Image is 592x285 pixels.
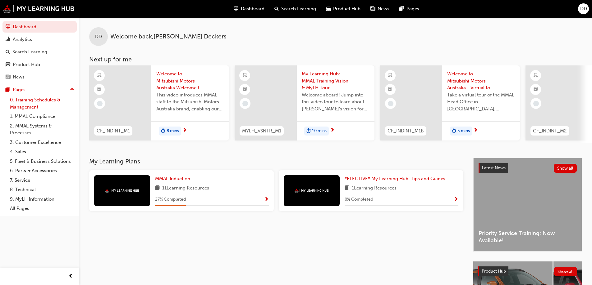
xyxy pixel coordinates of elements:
span: up-icon [70,86,74,94]
span: Show Progress [264,197,269,203]
a: Product HubShow all [478,266,577,276]
span: search-icon [274,5,279,13]
span: Search Learning [281,5,316,12]
span: learningResourceType_ELEARNING-icon [534,72,538,80]
span: prev-icon [68,273,73,280]
span: duration-icon [306,127,311,135]
span: duration-icon [452,127,456,135]
span: next-icon [330,128,335,133]
button: Show all [554,164,577,173]
a: search-iconSearch Learning [269,2,321,15]
a: 8. Technical [7,185,77,194]
button: Show Progress [264,196,269,203]
a: news-iconNews [365,2,394,15]
a: All Pages [7,204,77,213]
span: pages-icon [399,5,404,13]
span: Welcome aboard! Jump into this video tour to learn about [PERSON_NAME]'s vision for your learning... [302,91,369,113]
div: Product Hub [13,61,40,68]
span: 27 % Completed [155,196,186,203]
span: booktick-icon [97,86,102,94]
span: learningResourceType_ELEARNING-icon [97,72,102,80]
img: mmal [3,5,75,13]
a: 5. Fleet & Business Solutions [7,157,77,166]
span: Welcome to Mitsubishi Motors Australia - Virtual tour video for all MMAL staff [447,70,515,91]
span: pages-icon [6,87,10,93]
button: Show all [554,267,577,276]
span: guage-icon [6,24,10,30]
a: CF_INDINT_M1Welcome to Mitsubishi Motors Australia Welcome to Mitsubishi Motors Australia - Video... [89,65,229,140]
a: Latest NewsShow all [479,163,577,173]
a: *ELECTIVE* My Learning Hub: Tips and Guides [345,175,448,182]
span: 5 mins [457,127,470,135]
span: car-icon [6,62,10,68]
img: mmal [295,189,329,193]
span: News [378,5,389,12]
a: CF_INDINT_M1BWelcome to Mitsubishi Motors Australia - Virtual tour video for all MMAL staffTake a... [380,65,520,140]
span: Welcome back , [PERSON_NAME] Deckers [110,33,227,40]
span: This video introduces MMAL staff to the Mitsubishi Motors Australia brand, enabling our staff to ... [156,91,224,113]
span: 8 mins [167,127,179,135]
span: news-icon [370,5,375,13]
span: news-icon [6,74,10,80]
div: Search Learning [12,48,47,56]
span: learningRecordVerb_NONE-icon [533,101,539,106]
span: CF_INDINT_M1B [388,127,424,135]
div: Pages [13,86,25,93]
span: learningResourceType_ELEARNING-icon [243,72,247,80]
span: Product Hub [333,5,360,12]
span: car-icon [326,5,331,13]
span: 1 Learning Resources [352,185,397,192]
a: Search Learning [2,46,77,58]
span: learningRecordVerb_NONE-icon [388,101,393,106]
span: MYLH_VSNTR_M1 [242,127,281,135]
span: 11 Learning Resources [162,185,209,192]
button: DashboardAnalyticsSearch LearningProduct HubNews [2,20,77,84]
a: Dashboard [2,21,77,33]
span: Take a virtual tour of the MMAL Head Office in [GEOGRAPHIC_DATA], [GEOGRAPHIC_DATA]. [447,91,515,113]
span: Show Progress [454,197,458,203]
span: Welcome to Mitsubishi Motors Australia Welcome to Mitsubishi Motors Australia - Video (MMAL Induc... [156,70,224,91]
span: Product Hub [482,269,506,274]
span: Pages [406,5,419,12]
span: learningRecordVerb_NONE-icon [242,101,248,106]
span: DD [580,5,587,12]
button: Show Progress [454,196,458,203]
a: 9. MyLH Information [7,194,77,204]
span: MMAL Induction [155,176,190,181]
img: mmal [105,189,139,193]
a: 6. Parts & Accessories [7,166,77,176]
a: Product Hub [2,59,77,70]
span: 10 mins [312,127,327,135]
span: chart-icon [6,37,10,42]
a: guage-iconDashboard [229,2,269,15]
h3: Next up for me [79,56,592,63]
span: booktick-icon [243,86,247,94]
a: 7. Service [7,176,77,185]
span: booktick-icon [534,86,538,94]
a: 2. MMAL Systems & Processes [7,121,77,138]
a: 1. MMAL Compliance [7,112,77,121]
span: learningRecordVerb_NONE-icon [97,101,103,106]
div: Analytics [13,36,32,43]
a: MYLH_VSNTR_M1My Learning Hub: MMAL Training Vision & MyLH Tour (Elective)Welcome aboard! Jump int... [235,65,374,140]
span: DD [95,33,102,40]
h3: My Learning Plans [89,158,463,165]
a: pages-iconPages [394,2,424,15]
a: 0. Training Schedules & Management [7,95,77,112]
span: book-icon [345,185,349,192]
button: Pages [2,84,77,96]
span: Dashboard [241,5,264,12]
span: *ELECTIVE* My Learning Hub: Tips and Guides [345,176,445,181]
span: 0 % Completed [345,196,373,203]
a: 4. Sales [7,147,77,157]
span: next-icon [182,128,187,133]
a: car-iconProduct Hub [321,2,365,15]
span: CF_INDINT_M1 [97,127,130,135]
span: search-icon [6,49,10,55]
span: next-icon [473,128,478,133]
span: Priority Service Training: Now Available! [479,230,577,244]
span: learningResourceType_ELEARNING-icon [388,72,392,80]
a: News [2,71,77,83]
button: DD [578,3,589,14]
